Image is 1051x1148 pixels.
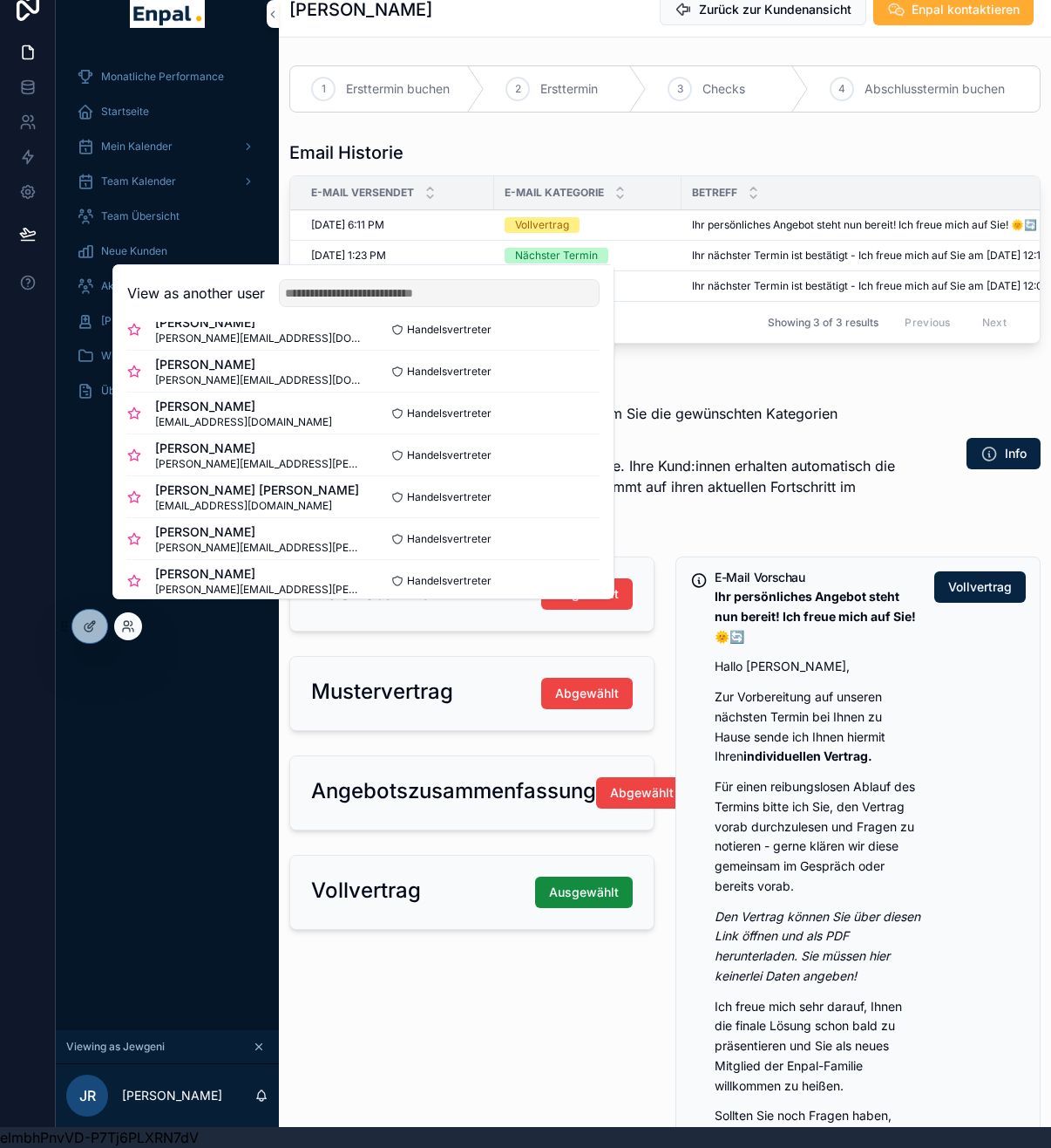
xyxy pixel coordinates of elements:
h5: E-Mail Vorschau [715,571,920,584]
p: Zur Vorbereitung auf unseren nächsten Termin bei Ihnen zu Hause sende ich Ihnen hiermit Ihren [715,687,920,767]
span: Handelsvertreter [407,407,492,420]
span: 2 [515,82,521,96]
span: [PERSON_NAME] [155,523,363,541]
span: [PERSON_NAME] [155,440,363,457]
a: Startseite [66,96,268,127]
span: Ersttermin buchen [346,80,450,98]
span: [PERSON_NAME] [155,565,363,583]
span: Mein Kalender [101,140,173,154]
span: [EMAIL_ADDRESS][DOMAIN_NAME] [155,415,332,429]
p: Für einen reibungslosen Ablauf des Termins bitte ich Sie, den Vertrag vorab durchzulesen und Frag... [715,777,920,897]
span: Handelsvertreter [407,490,492,504]
span: [DATE] 6:11 PM [311,218,384,232]
button: Abgewählt [541,678,633,709]
span: Monatliche Performance [101,70,224,84]
h2: Vollvertrag [311,877,421,905]
span: Handelsvertreter [407,574,492,588]
span: Über mich [101,384,153,398]
span: Zurück zur Kundenansicht [699,1,851,18]
span: E-Mail versendet [311,186,414,200]
span: [PERSON_NAME] [PERSON_NAME] [155,482,359,499]
button: Vollvertrag [934,571,1026,603]
span: Handelsvertreter [407,532,492,546]
span: [PERSON_NAME] [101,314,186,328]
span: Showing 3 of 3 results [768,316,878,330]
span: Ausgewählt [549,884,619,901]
span: [PERSON_NAME][EMAIL_ADDRESS][PERSON_NAME][DOMAIN_NAME] [155,583,363,597]
span: Abgewählt [610,784,674,802]
a: Team Übersicht [66,201,268,232]
span: Abgewählt [555,685,619,702]
span: Betreff [692,186,737,200]
span: Neue Kunden [101,244,167,258]
span: Aktive Kunden [101,279,173,293]
span: JR [79,1085,96,1106]
h2: Angebotszusammenfassung [311,777,596,805]
p: Hallo [PERSON_NAME], [715,657,920,677]
span: [PERSON_NAME][EMAIL_ADDRESS][DOMAIN_NAME] [155,331,363,345]
h2: Mustervertrag [311,678,453,706]
span: 3 [677,82,683,96]
h1: Email Historie [289,140,403,165]
a: Monatliche Performance [66,61,268,92]
span: [PERSON_NAME][EMAIL_ADDRESS][PERSON_NAME][DOMAIN_NAME] [155,541,363,555]
span: Vollvertrag [948,578,1012,596]
span: Ihr persönliches Angebot steht nun bereit! Ich freue mich auf Sie! 🌞🔄 [692,218,1037,232]
a: Wissensdatenbank [66,340,268,372]
p: [PERSON_NAME] [122,1087,222,1104]
span: Checks [702,80,745,98]
span: E-Mail Kategorie [505,186,604,200]
span: Enpal kontaktieren [912,1,1020,18]
div: Vollvertrag [515,217,569,233]
span: [EMAIL_ADDRESS][DOMAIN_NAME] [155,499,359,513]
span: Startseite [101,105,149,119]
span: Wissensdatenbank [101,349,194,363]
strong: individuellen Vertrag. [743,748,872,763]
span: Handelsvertreter [407,448,492,462]
button: Ausgewählt [535,877,633,908]
span: Handelsvertreter [407,365,492,379]
span: [PERSON_NAME] [155,356,363,373]
span: [PERSON_NAME][EMAIL_ADDRESS][PERSON_NAME][DOMAIN_NAME] [155,457,363,471]
span: Info [1005,445,1027,462]
p: Ich freue mich sehr darauf, Ihnen die finale Lösung schon bald zu präsentieren und Sie als neues ... [715,997,920,1097]
span: 4 [838,82,845,96]
span: Ersttermin [540,80,598,98]
a: Über mich [66,375,268,407]
div: scrollable content [56,49,279,429]
span: [DATE] 1:23 PM [311,249,386,263]
span: [PERSON_NAME][EMAIL_ADDRESS][DOMAIN_NAME] [155,373,363,387]
span: Team Kalender [101,174,176,188]
span: Abschlusstermin buchen [865,80,1005,98]
span: Viewing as Jewgeni [66,1040,165,1054]
a: Mein Kalender [66,131,268,162]
a: Neue Kunden [66,236,268,267]
span: Handelsvertreter [407,323,492,337]
strong: Ihr persönliches Angebot steht nun bereit! Ich freue mich auf Sie! 🌞🔄 [715,589,916,644]
button: Info [966,438,1041,469]
span: 1 [322,82,326,96]
button: Abgewählt [596,777,688,809]
span: [PERSON_NAME] [155,314,363,331]
span: Team Übersicht [101,209,180,223]
span: [PERSON_NAME] [155,398,332,415]
div: Nächster Termin [515,248,598,263]
a: [PERSON_NAME] [66,305,268,337]
a: Aktive Kunden [66,270,268,302]
h2: View as another user [127,283,265,304]
em: Den Vertrag können Sie über diesen Link öffnen und als PDF herunterladen. Sie müssen hier keinerl... [715,909,920,983]
a: Team Kalender [66,166,268,197]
